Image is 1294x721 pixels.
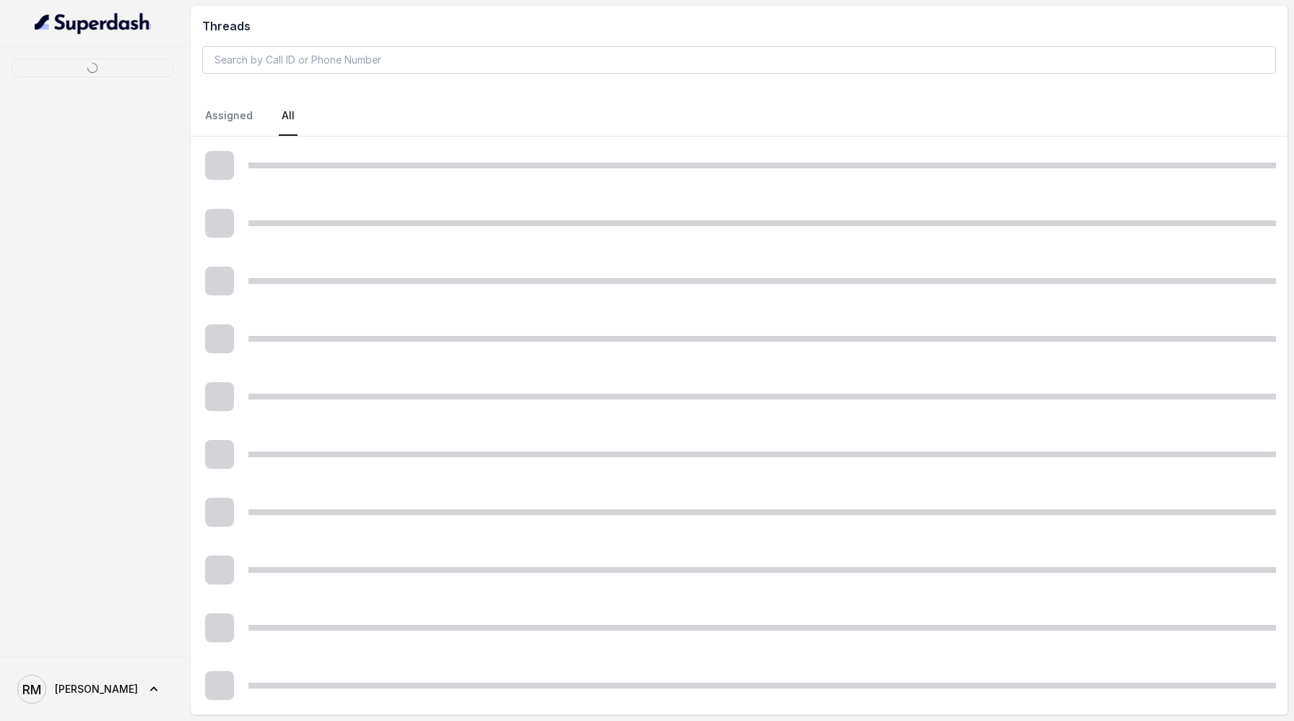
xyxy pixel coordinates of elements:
[22,682,41,697] text: RM
[202,46,1276,74] input: Search by Call ID or Phone Number
[202,97,1276,136] nav: Tabs
[202,97,256,136] a: Assigned
[35,12,151,35] img: light.svg
[279,97,298,136] a: All
[12,669,173,709] a: [PERSON_NAME]
[202,17,1276,35] h2: Threads
[55,682,138,696] span: [PERSON_NAME]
